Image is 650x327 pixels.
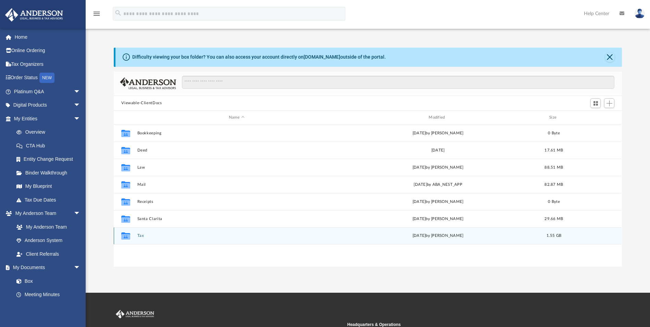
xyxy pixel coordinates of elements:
span: arrow_drop_down [74,98,87,112]
button: Viewable-ClientDocs [121,100,162,106]
span: 0 Byte [548,200,560,204]
button: Bookkeeping [137,131,336,135]
span: 0 Byte [548,131,560,135]
div: [DATE] by [PERSON_NAME] [339,130,537,136]
img: Anderson Advisors Platinum Portal [114,310,156,319]
div: id [571,114,619,121]
button: Mail [137,182,336,187]
div: NEW [39,73,54,83]
div: [DATE] by [PERSON_NAME] [339,199,537,205]
a: My Blueprint [10,180,87,193]
button: Santa Clarita [137,217,336,221]
span: 1.55 GB [547,234,562,238]
input: Search files and folders [182,76,614,89]
a: Box [10,274,84,288]
button: Switch to Grid View [590,98,601,108]
img: Anderson Advisors Platinum Portal [3,8,65,22]
a: Binder Walkthrough [10,166,91,180]
a: Entity Change Request [10,153,91,166]
span: arrow_drop_down [74,207,87,221]
span: 29.66 MB [545,217,563,221]
a: My Documentsarrow_drop_down [5,261,87,275]
div: [DATE] [339,147,537,154]
button: Deed [137,148,336,153]
a: My Entitiesarrow_drop_down [5,112,91,125]
a: Platinum Q&Aarrow_drop_down [5,85,91,98]
span: arrow_drop_down [74,112,87,126]
i: menu [93,10,101,18]
span: arrow_drop_down [74,85,87,99]
div: Name [137,114,336,121]
a: [DOMAIN_NAME] [304,54,340,60]
img: User Pic [635,9,645,19]
a: CTA Hub [10,139,91,153]
button: Law [137,165,336,170]
button: Tax [137,234,336,238]
a: Tax Due Dates [10,193,91,207]
div: [DATE] by [PERSON_NAME] [339,165,537,171]
a: My Anderson Teamarrow_drop_down [5,207,87,220]
div: [DATE] by [PERSON_NAME] [339,233,537,239]
a: Online Ordering [5,44,91,58]
a: Client Referrals [10,247,87,261]
a: Digital Productsarrow_drop_down [5,98,91,112]
a: Forms Library [10,301,84,315]
div: Modified [339,114,537,121]
div: Size [540,114,568,121]
span: 82.87 MB [545,183,563,186]
a: My Anderson Team [10,220,84,234]
div: Difficulty viewing your box folder? You can also access your account directly on outside of the p... [132,53,386,61]
a: Tax Organizers [5,57,91,71]
a: menu [93,13,101,18]
a: Meeting Minutes [10,288,87,302]
button: Add [604,98,614,108]
span: 17.61 MB [545,148,563,152]
a: Home [5,30,91,44]
div: [DATE] by ABA_NEST_APP [339,182,537,188]
a: Order StatusNEW [5,71,91,85]
span: 88.51 MB [545,166,563,169]
div: grid [114,124,622,266]
a: Overview [10,125,91,139]
span: arrow_drop_down [74,261,87,275]
a: Anderson System [10,234,87,247]
button: Receipts [137,199,336,204]
div: id [117,114,134,121]
div: [DATE] by [PERSON_NAME] [339,216,537,222]
button: Close [605,52,615,62]
i: search [114,9,122,17]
